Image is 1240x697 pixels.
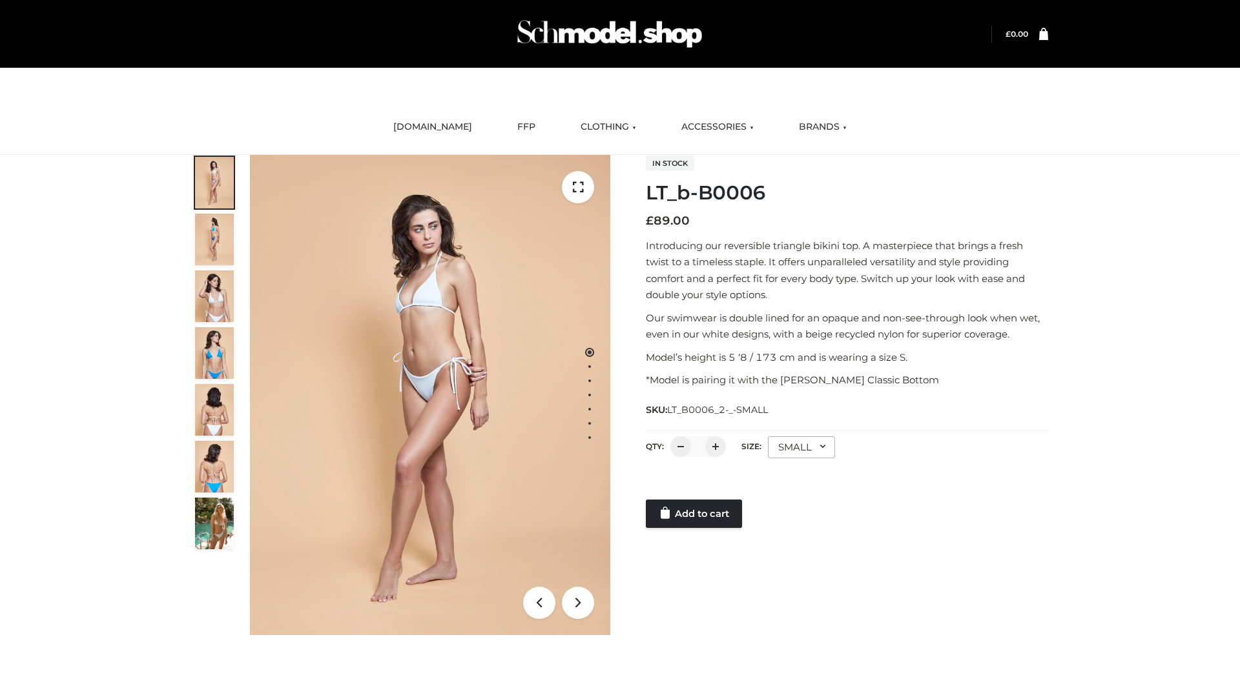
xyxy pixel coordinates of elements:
[195,214,234,265] img: ArielClassicBikiniTop_CloudNine_AzureSky_OW114ECO_2-scaled.jpg
[1006,29,1028,39] a: £0.00
[513,8,707,59] img: Schmodel Admin 964
[646,214,654,228] span: £
[646,181,1048,205] h1: LT_b-B0006
[508,113,545,141] a: FFP
[646,372,1048,389] p: *Model is pairing it with the [PERSON_NAME] Classic Bottom
[646,402,769,418] span: SKU:
[250,155,610,635] img: ArielClassicBikiniTop_CloudNine_AzureSky_OW114ECO_1
[1006,29,1028,39] bdi: 0.00
[646,441,664,451] label: QTY:
[195,327,234,379] img: ArielClassicBikiniTop_CloudNine_AzureSky_OW114ECO_4-scaled.jpg
[571,113,646,141] a: CLOTHING
[667,404,768,416] span: LT_B0006_2-_-SMALL
[195,441,234,492] img: ArielClassicBikiniTop_CloudNine_AzureSky_OW114ECO_8-scaled.jpg
[384,113,482,141] a: [DOMAIN_NAME]
[672,113,763,141] a: ACCESSORIES
[646,500,742,528] a: Add to cart
[646,214,690,228] bdi: 89.00
[195,498,234,549] img: Arieltop_CloudNine_AzureSky2.jpg
[195,270,234,322] img: ArielClassicBikiniTop_CloudNine_AzureSky_OW114ECO_3-scaled.jpg
[195,384,234,436] img: ArielClassicBikiniTop_CloudNine_AzureSky_OW114ECO_7-scaled.jpg
[646,237,1048,303] p: Introducing our reversible triangle bikini top. A masterpiece that brings a fresh twist to a time...
[741,441,761,451] label: Size:
[768,436,835,458] div: SMALL
[646,349,1048,366] p: Model’s height is 5 ‘8 / 173 cm and is wearing a size S.
[646,310,1048,343] p: Our swimwear is double lined for an opaque and non-see-through look when wet, even in our white d...
[646,156,694,171] span: In stock
[195,157,234,208] img: ArielClassicBikiniTop_CloudNine_AzureSky_OW114ECO_1-scaled.jpg
[1006,29,1011,39] span: £
[789,113,856,141] a: BRANDS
